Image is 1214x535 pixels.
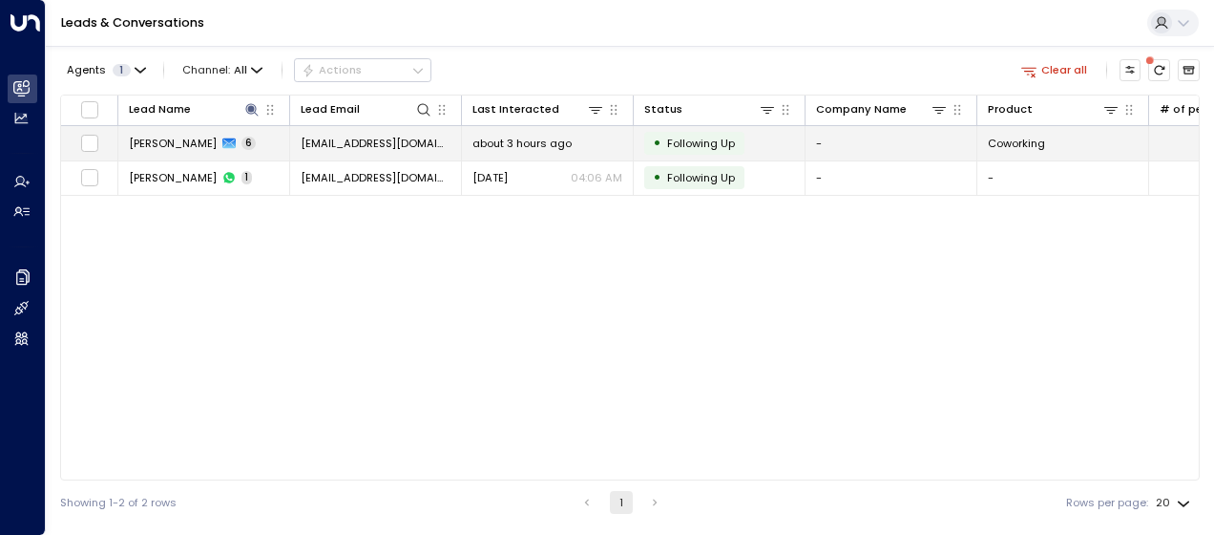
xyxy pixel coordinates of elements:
span: Following Up [667,136,735,151]
div: Showing 1-2 of 2 rows [60,495,177,511]
span: Agents [67,65,106,75]
p: 04:06 AM [571,170,622,185]
div: Product [988,100,1120,118]
div: Actions [302,63,362,76]
div: Lead Email [301,100,432,118]
span: about 3 hours ago [472,136,572,151]
a: Leads & Conversations [61,14,204,31]
button: page 1 [610,491,633,514]
span: Toggle select row [80,168,99,187]
button: Actions [294,58,431,81]
div: Button group with a nested menu [294,58,431,81]
td: - [977,161,1149,195]
td: - [806,126,977,160]
span: 1 [113,64,131,76]
span: tomaszizys@inbox.lt [301,136,450,151]
span: Following Up [667,170,735,185]
button: Channel:All [177,59,269,80]
div: Status [644,100,682,118]
span: 6 [241,137,256,150]
label: Rows per page: [1066,495,1148,511]
span: 1 [241,171,252,184]
div: Company Name [816,100,948,118]
div: Company Name [816,100,907,118]
div: Lead Email [301,100,360,118]
div: 20 [1156,491,1194,515]
span: Aug 14, 2025 [472,170,508,185]
button: Agents1 [60,59,151,80]
div: Lead Name [129,100,191,118]
span: Channel: [177,59,269,80]
span: Toggle select all [80,100,99,119]
span: Toggle select row [80,134,99,153]
div: Lead Name [129,100,261,118]
span: There are new threads available. Refresh the grid to view the latest updates. [1148,59,1170,81]
div: • [653,130,661,156]
span: Coworking [988,136,1045,151]
div: Last Interacted [472,100,559,118]
button: Customize [1120,59,1141,81]
span: Tomas Ragovski [129,136,217,151]
div: • [653,164,661,190]
button: Archived Leads [1178,59,1200,81]
span: tomaszizys@inbox.lt [301,170,450,185]
div: Status [644,100,776,118]
div: Product [988,100,1033,118]
span: Tomas Ragovski [129,170,217,185]
span: All [234,64,247,76]
nav: pagination navigation [575,491,667,514]
td: - [806,161,977,195]
div: Last Interacted [472,100,604,118]
button: Clear all [1015,59,1094,80]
